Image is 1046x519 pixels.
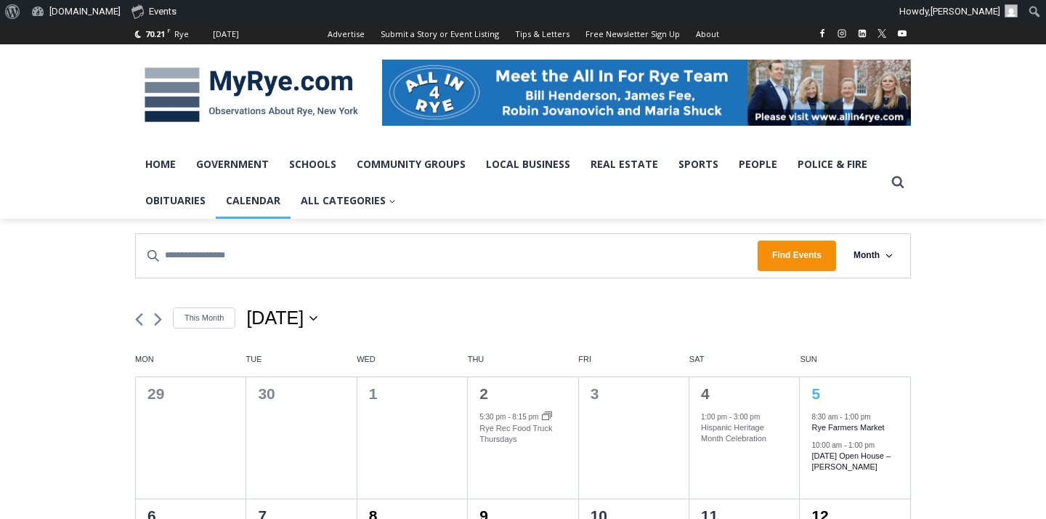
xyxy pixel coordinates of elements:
[591,385,599,402] time: 3
[814,25,831,42] a: Facebook
[186,146,279,182] a: Government
[844,413,870,421] time: 1:00 pm
[844,441,846,449] span: -
[246,354,357,377] div: Tuesday
[833,25,851,42] a: Instagram
[787,146,877,182] a: Police & Fire
[216,182,291,219] a: Calendar
[136,234,758,277] input: Enter Keyword. Search for events by Keyword.
[811,441,842,449] time: 10:00 am
[213,28,239,41] div: [DATE]
[701,413,727,421] time: 1:00 pm
[479,385,488,402] a: 2
[580,146,668,182] a: Real Estate
[373,23,507,44] a: Submit a Story or Event Listing
[382,60,911,125] img: All in for Rye
[729,146,787,182] a: People
[688,23,727,44] a: About
[668,146,729,182] a: Sports
[135,354,246,365] span: Mon
[701,385,710,402] a: 4
[258,385,275,402] time: 30
[167,26,171,34] span: F
[135,146,186,182] a: Home
[701,423,766,443] a: Hispanic Heritage Month Celebration
[893,25,911,42] a: YouTube
[135,182,216,219] a: Obituaries
[729,413,731,421] span: -
[369,385,378,402] time: 1
[135,354,246,377] div: Monday
[246,305,304,331] span: [DATE]
[154,313,162,326] a: Next month
[811,423,884,432] a: Rye Farmers Market
[173,307,235,329] a: Click to select the current month
[479,424,552,444] a: Rye Rec Food Truck Thursdays
[689,354,800,377] div: Saturday
[147,385,164,402] time: 29
[689,354,800,365] span: Sat
[734,413,760,421] time: 3:00 pm
[357,354,468,365] span: Wed
[135,57,368,133] img: MyRye.com
[301,193,396,209] span: All Categories
[854,25,871,42] a: Linkedin
[174,28,189,41] div: Rye
[885,169,911,196] button: View Search Form
[811,413,838,421] time: 8:30 am
[135,313,143,326] a: Previous month
[811,385,820,402] a: 5
[135,146,885,220] nav: Primary Navigation
[145,28,165,39] span: 70.21
[931,6,1000,17] span: [PERSON_NAME]
[578,354,689,377] div: Friday
[848,441,875,449] time: 1:00 pm
[577,23,688,44] a: Free Newsletter Sign Up
[512,413,538,421] time: 8:15 pm
[578,354,689,365] span: Fri
[800,354,911,365] span: Sun
[320,23,727,44] nav: Secondary Navigation
[758,241,836,270] button: Find Events
[279,146,346,182] a: Schools
[811,451,891,472] a: [DATE] Open House – [PERSON_NAME]
[507,23,577,44] a: Tips & Letters
[320,23,373,44] a: Advertise
[346,146,476,182] a: Community Groups
[508,413,510,421] span: -
[854,249,880,262] span: Month
[468,354,579,377] div: Thursday
[476,146,580,182] a: Local Business
[873,25,891,42] a: X
[840,413,842,421] span: -
[479,413,506,421] time: 5:30 pm
[291,182,406,219] a: All Categories
[836,234,910,277] button: Month
[468,354,579,365] span: Thu
[800,354,911,377] div: Sunday
[357,354,468,377] div: Wednesday
[246,305,317,331] button: Click to toggle datepicker
[246,354,357,365] span: Tue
